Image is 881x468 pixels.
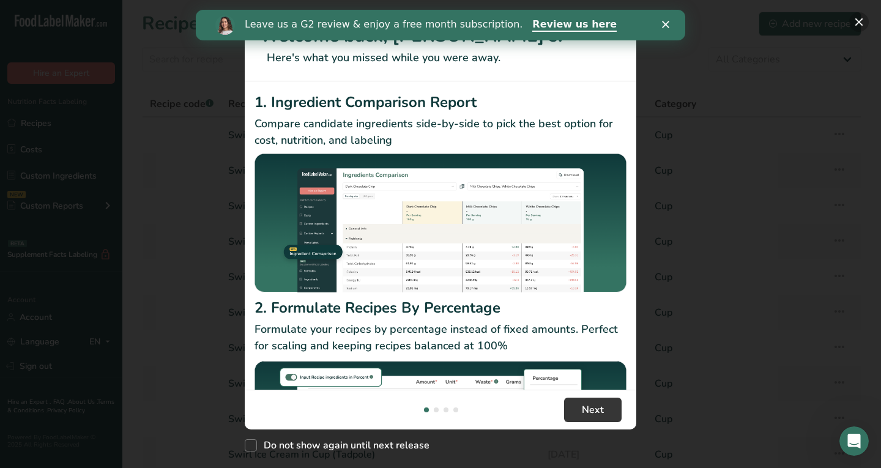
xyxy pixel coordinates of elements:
span: Next [582,403,604,417]
h2: 1. Ingredient Comparison Report [255,91,626,113]
h2: 2. Formulate Recipes By Percentage [255,297,626,319]
span: Do not show again until next release [257,439,429,451]
div: Close [466,11,478,18]
iframe: Intercom live chat [839,426,869,456]
img: Ingredient Comparison Report [255,154,626,292]
iframe: Intercom live chat banner [196,10,685,40]
p: Here's what you missed while you were away. [259,50,622,66]
p: Compare candidate ingredients side-by-side to pick the best option for cost, nutrition, and labeling [255,116,626,149]
p: Formulate your recipes by percentage instead of fixed amounts. Perfect for scaling and keeping re... [255,321,626,354]
button: Next [564,398,622,422]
